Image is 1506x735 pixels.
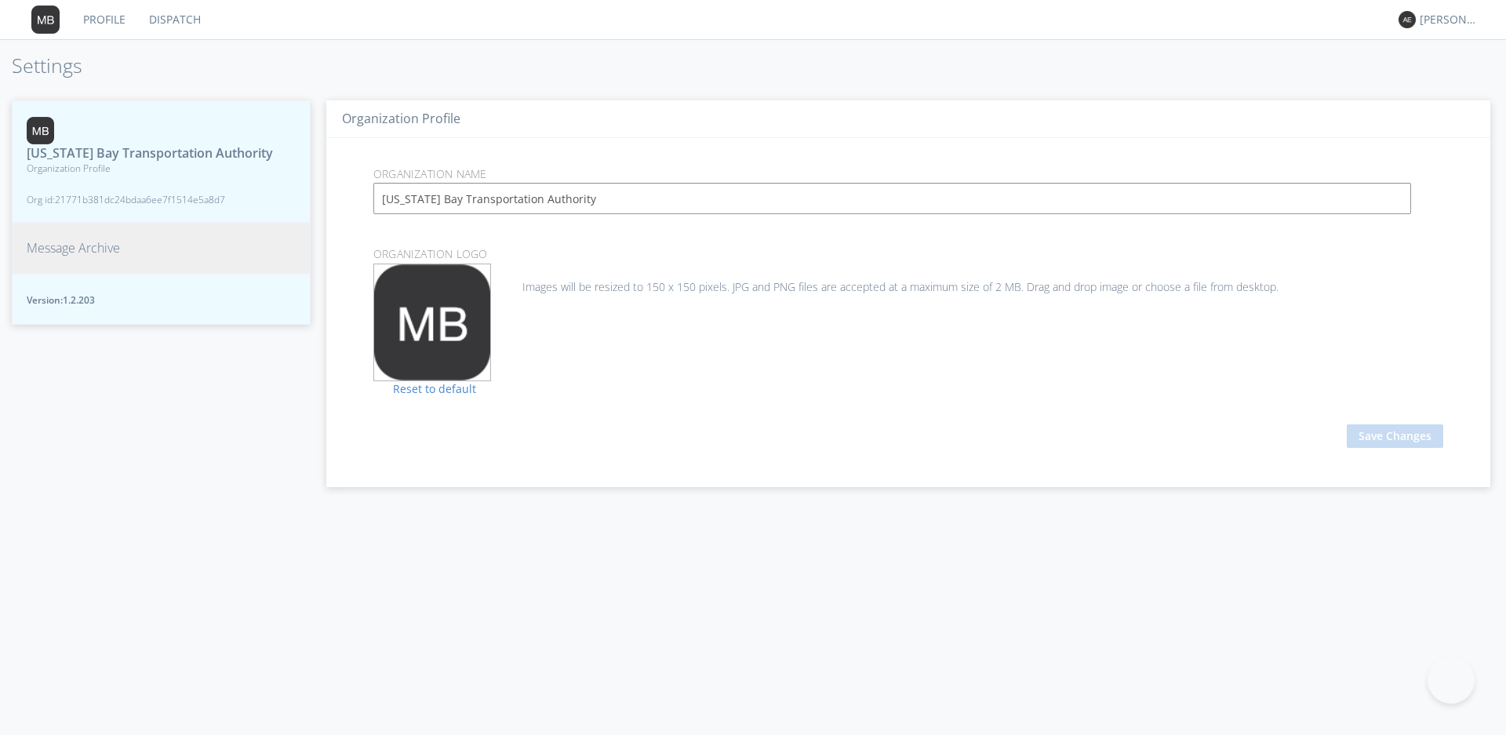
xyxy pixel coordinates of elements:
[373,264,1443,295] div: Images will be resized to 150 x 150 pixels. JPG and PNG files are accepted at a maximum size of 2...
[12,274,311,325] button: Version:1.2.203
[27,162,273,175] span: Organization Profile
[373,381,476,396] a: Reset to default
[27,117,54,144] img: 373638.png
[1347,424,1443,448] button: Save Changes
[374,264,490,380] img: 373638.png
[31,5,60,34] img: 373638.png
[1399,11,1416,28] img: 373638.png
[27,144,273,162] span: [US_STATE] Bay Transportation Authority
[362,166,1455,183] p: Organization Name
[1420,12,1479,27] div: [PERSON_NAME]
[12,100,311,224] button: [US_STATE] Bay Transportation AuthorityOrganization ProfileOrg id:21771b381dc24bdaa6ee7f1514e5a8d7
[342,112,1475,126] h3: Organization Profile
[27,193,273,206] span: Org id: 21771b381dc24bdaa6ee7f1514e5a8d7
[12,223,311,274] button: Message Archive
[27,293,296,307] span: Version: 1.2.203
[362,246,1455,263] p: Organization Logo
[27,239,120,257] span: Message Archive
[373,183,1411,214] input: Enter Organization Name
[1428,657,1475,704] iframe: Toggle Customer Support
